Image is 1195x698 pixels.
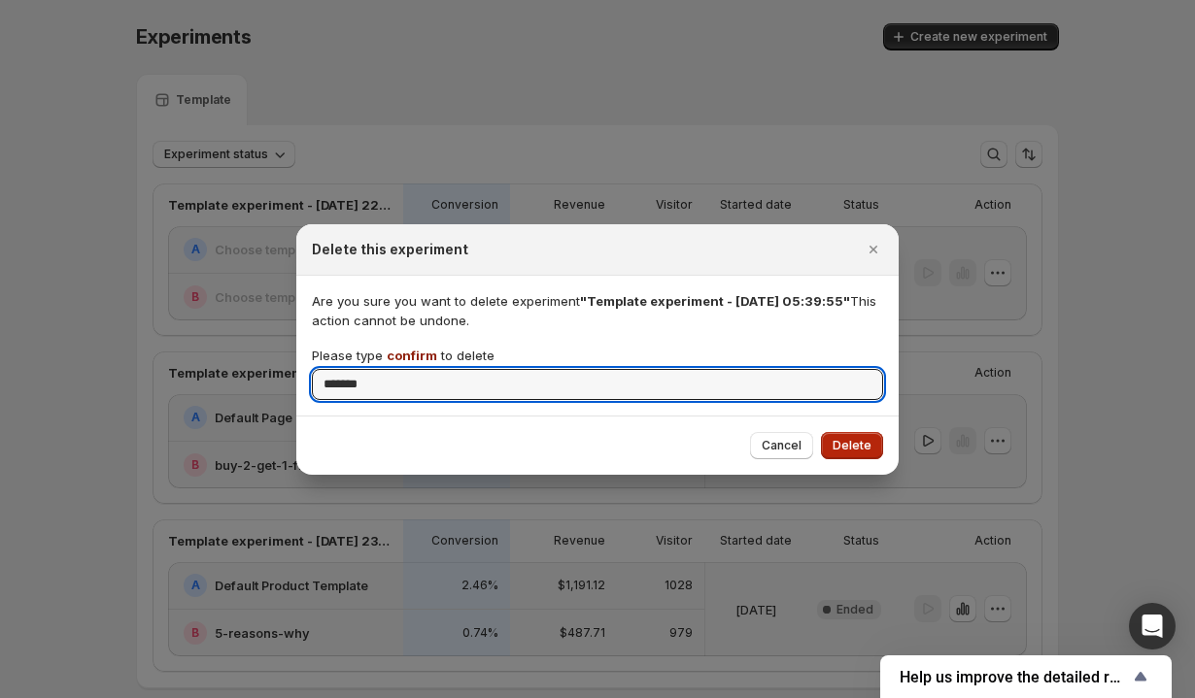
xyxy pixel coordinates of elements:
span: Delete [833,438,871,453]
button: Show survey - Help us improve the detailed report for A/B campaigns [900,665,1152,688]
h2: Delete this experiment [312,240,468,259]
span: Cancel [762,438,802,453]
p: Please type to delete [312,346,495,365]
button: Delete [821,432,883,459]
button: Close [860,236,887,263]
div: Open Intercom Messenger [1129,603,1176,649]
span: "Template experiment - [DATE] 05:39:55" [580,293,850,309]
span: Help us improve the detailed report for A/B campaigns [900,668,1129,686]
p: Are you sure you want to delete experiment This action cannot be undone. [312,291,883,330]
span: confirm [387,348,437,363]
button: Cancel [750,432,813,459]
